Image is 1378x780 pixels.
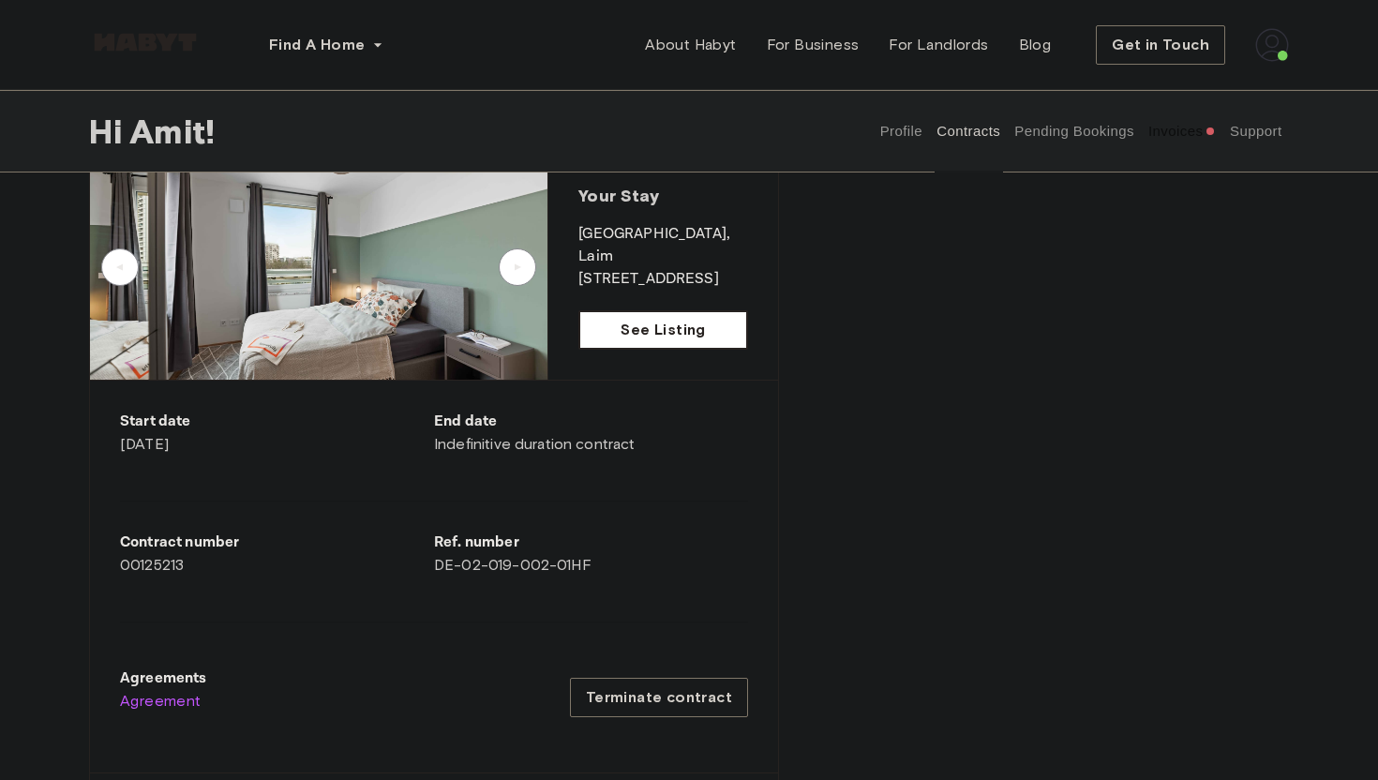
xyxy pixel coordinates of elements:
[129,112,215,151] span: Amit !
[570,678,748,717] button: Terminate contract
[434,532,748,554] p: Ref. number
[578,310,748,350] a: See Listing
[254,26,398,64] button: Find A Home
[120,411,434,456] div: [DATE]
[269,34,365,56] span: Find A Home
[873,90,1289,172] div: user profile tabs
[120,690,202,712] span: Agreement
[935,90,1003,172] button: Contracts
[1019,34,1052,56] span: Blog
[874,26,1003,64] a: For Landlords
[89,112,129,151] span: Hi
[434,532,748,577] div: DE-02-019-002-01HF
[1146,90,1218,172] button: Invoices
[1004,26,1067,64] a: Blog
[752,26,875,64] a: For Business
[889,34,988,56] span: For Landlords
[877,90,925,172] button: Profile
[1255,28,1289,62] img: avatar
[89,33,202,52] img: Habyt
[586,686,732,709] span: Terminate contract
[578,223,748,268] p: [GEOGRAPHIC_DATA] , Laim
[120,667,207,690] p: Agreements
[1227,90,1284,172] button: Support
[621,319,705,341] span: See Listing
[434,411,748,433] p: End date
[1096,25,1225,65] button: Get in Touch
[120,411,434,433] p: Start date
[767,34,860,56] span: For Business
[434,411,748,456] div: Indefinitive duration contract
[1012,90,1137,172] button: Pending Bookings
[120,690,207,712] a: Agreement
[645,34,736,56] span: About Habyt
[120,532,434,577] div: 00125213
[630,26,751,64] a: About Habyt
[120,532,434,554] p: Contract number
[578,186,658,206] span: Your Stay
[578,268,748,291] p: [STREET_ADDRESS]
[1112,34,1209,56] span: Get in Touch
[508,262,527,273] div: ▲
[90,155,547,380] img: Image of the room
[111,262,129,273] div: ▲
